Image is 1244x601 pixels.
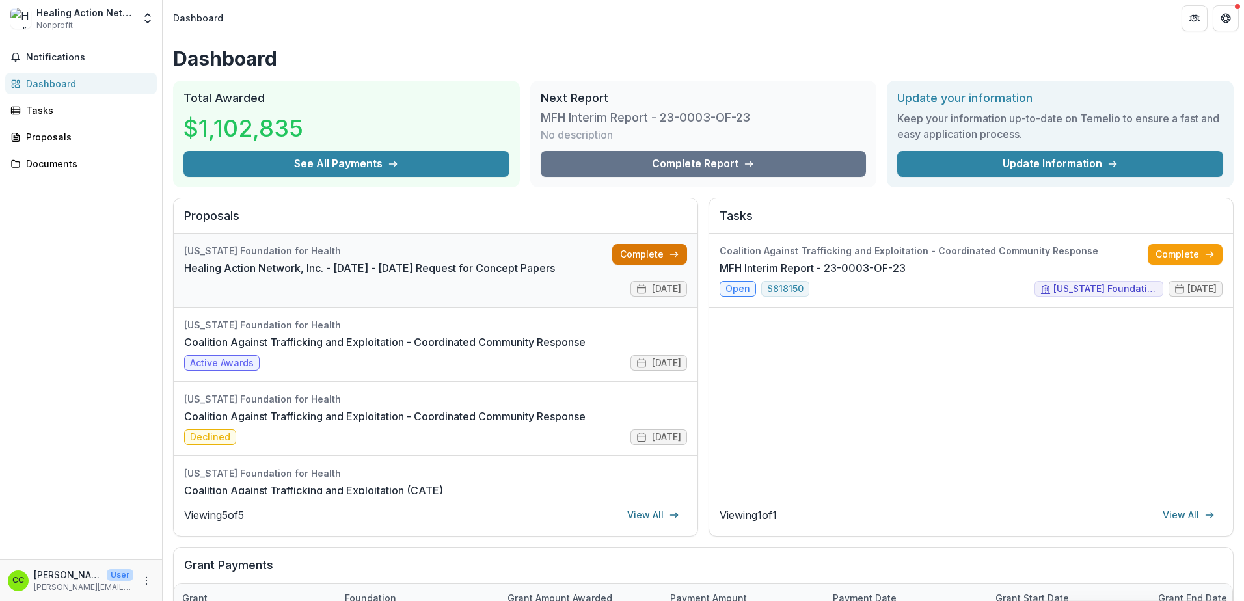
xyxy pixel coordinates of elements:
[26,52,152,63] span: Notifications
[34,581,133,593] p: [PERSON_NAME][EMAIL_ADDRESS][DOMAIN_NAME]
[139,5,157,31] button: Open entity switcher
[26,103,146,117] div: Tasks
[541,111,750,125] h3: MFH Interim Report - 23-0003-OF-23
[139,573,154,589] button: More
[619,505,687,526] a: View All
[184,334,586,350] a: Coalition Against Trafficking and Exploitation - Coordinated Community Response
[12,576,24,585] div: Cassandra Cooke
[5,100,157,121] a: Tasks
[612,244,687,265] a: Complete
[184,260,555,276] a: Healing Action Network, Inc. - [DATE] - [DATE] Request for Concept Papers
[720,209,1223,234] h2: Tasks
[184,209,687,234] h2: Proposals
[1148,244,1223,265] a: Complete
[184,558,1223,583] h2: Grant Payments
[541,91,867,105] h2: Next Report
[5,153,157,174] a: Documents
[36,20,73,31] span: Nonprofit
[541,151,867,177] a: Complete Report
[5,73,157,94] a: Dashboard
[1155,505,1223,526] a: View All
[173,47,1234,70] h1: Dashboard
[183,151,509,177] button: See All Payments
[5,47,157,68] button: Notifications
[168,8,228,27] nav: breadcrumb
[720,507,777,523] p: Viewing 1 of 1
[173,11,223,25] div: Dashboard
[184,408,586,424] a: Coalition Against Trafficking and Exploitation - Coordinated Community Response
[10,8,31,29] img: Healing Action Network Inc
[107,569,133,581] p: User
[5,126,157,148] a: Proposals
[897,151,1223,177] a: Update Information
[26,77,146,90] div: Dashboard
[897,91,1223,105] h2: Update your information
[183,91,509,105] h2: Total Awarded
[36,6,133,20] div: Healing Action Network Inc
[26,130,146,144] div: Proposals
[184,507,244,523] p: Viewing 5 of 5
[184,483,443,498] a: Coalition Against Trafficking and Exploitation (CATE)
[34,568,101,581] p: [PERSON_NAME]
[720,260,906,276] a: MFH Interim Report - 23-0003-OF-23
[183,111,303,146] h3: $1,102,835
[26,157,146,170] div: Documents
[897,111,1223,142] h3: Keep your information up-to-date on Temelio to ensure a fast and easy application process.
[1213,5,1239,31] button: Get Help
[541,127,613,142] p: No description
[1182,5,1208,31] button: Partners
